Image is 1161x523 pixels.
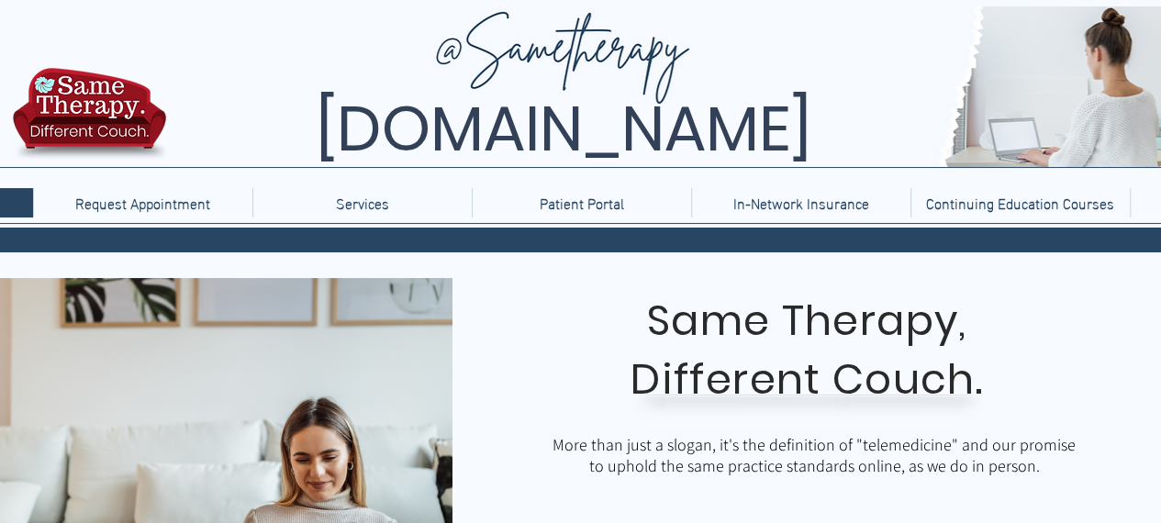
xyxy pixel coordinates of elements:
p: Patient Portal [530,188,633,217]
p: Request Appointment [66,188,219,217]
span: Different Couch. [631,351,983,408]
a: Request Appointment [33,188,252,217]
a: Continuing Education Courses [910,188,1130,217]
p: Services [327,188,398,217]
p: Continuing Education Courses [917,188,1123,217]
a: Patient Portal [472,188,691,217]
div: Services [252,188,472,217]
img: TBH.US [7,65,172,173]
span: [DOMAIN_NAME] [316,85,811,172]
p: More than just a slogan, it's the definition of "telemedicine" and our promise to uphold the same... [548,434,1080,476]
p: In-Network Insurance [724,188,878,217]
span: Same Therapy, [647,292,967,350]
a: In-Network Insurance [691,188,910,217]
